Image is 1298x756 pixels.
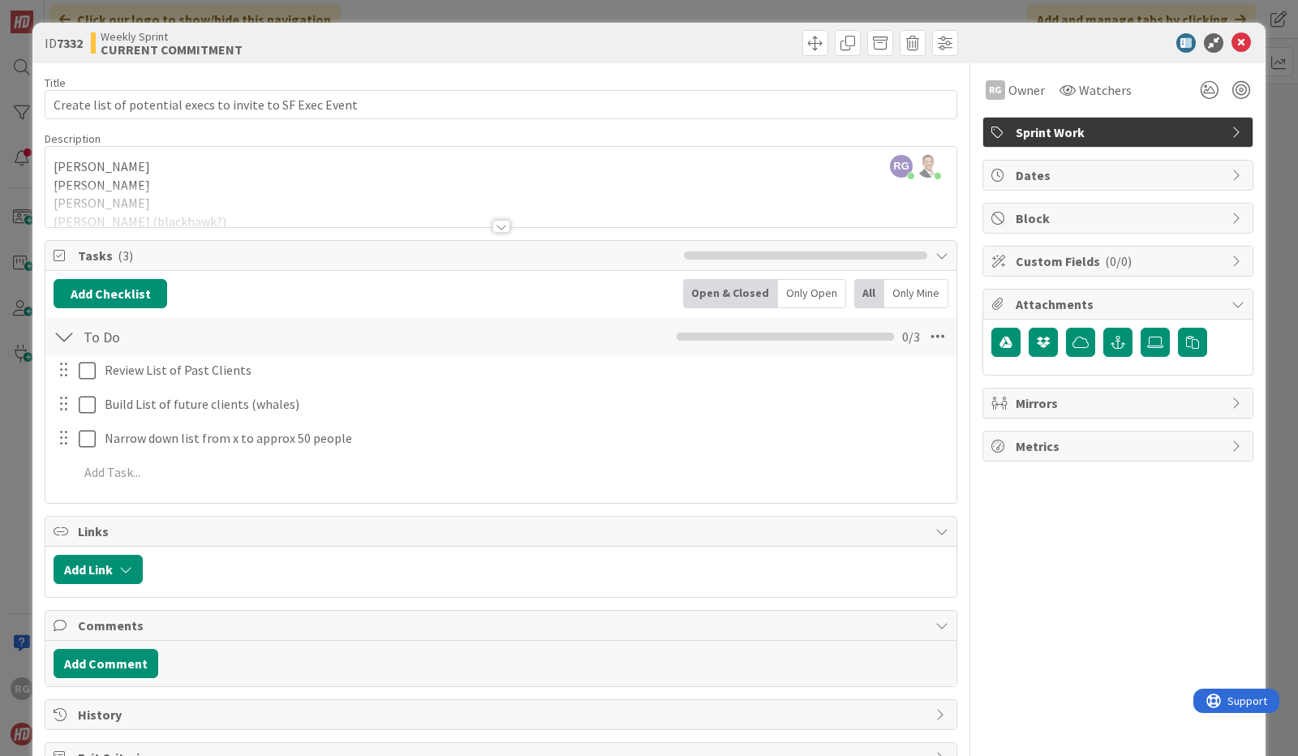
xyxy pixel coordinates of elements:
span: Attachments [1016,294,1223,314]
b: 7332 [57,35,83,51]
span: Block [1016,208,1223,228]
span: Watchers [1079,80,1132,100]
div: Only Mine [884,279,948,308]
span: ( 0/0 ) [1105,253,1132,269]
p: Narrow down list from x to approx 50 people [105,429,945,448]
p: [PERSON_NAME] [54,176,948,195]
button: Add Link [54,555,143,584]
span: Mirrors [1016,393,1223,413]
span: Dates [1016,165,1223,185]
p: Review List of Past Clients [105,361,945,380]
span: Description [45,131,101,146]
p: Build List of future clients (whales) [105,395,945,414]
b: CURRENT COMMITMENT [101,43,243,56]
span: Weekly Sprint [101,30,243,43]
span: Tasks [78,246,676,265]
div: Only Open [778,279,846,308]
input: Add Checklist... [78,322,443,351]
span: Owner [1008,80,1045,100]
label: Title [45,75,66,90]
button: Add Comment [54,649,158,678]
p: [PERSON_NAME] [54,157,948,176]
span: RG [890,155,913,178]
img: UCWZD98YtWJuY0ewth2JkLzM7ZIabXpM.png [917,155,939,178]
span: Comments [78,616,927,635]
div: Open & Closed [683,279,778,308]
span: History [78,705,927,724]
div: RG [986,80,1005,100]
span: ( 3 ) [118,247,133,264]
span: Support [34,2,74,22]
span: Metrics [1016,436,1223,456]
span: ID [45,33,83,53]
span: 0 / 3 [902,327,920,346]
button: Add Checklist [54,279,167,308]
div: All [854,279,884,308]
input: type card name here... [45,90,957,119]
span: Sprint Work [1016,122,1223,142]
span: Custom Fields [1016,251,1223,271]
span: Links [78,522,927,541]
